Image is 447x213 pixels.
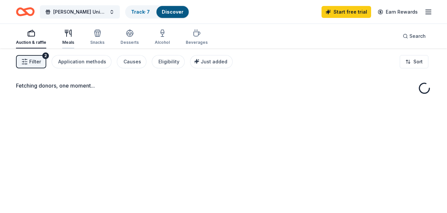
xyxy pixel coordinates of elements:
button: Desserts [120,27,139,48]
div: Snacks [90,40,105,45]
button: Search [397,30,431,43]
button: [PERSON_NAME] University’s 2025 Outstanding Leaders Under 40 [40,5,120,19]
button: Beverages [186,27,208,48]
span: Search [409,32,426,40]
button: Causes [117,55,146,68]
a: Home [16,4,35,20]
div: Beverages [186,40,208,45]
button: Filter2 [16,55,46,68]
button: Eligibility [152,55,185,68]
a: Discover [162,9,183,15]
div: Causes [123,58,141,66]
span: Filter [29,58,41,66]
a: Earn Rewards [374,6,422,18]
a: Track· 7 [131,9,150,15]
span: Just added [201,59,227,64]
button: Just added [190,55,233,68]
button: Track· 7Discover [125,5,189,19]
button: Application methods [52,55,112,68]
button: Sort [400,55,428,68]
button: Meals [62,27,74,48]
div: Application methods [58,58,106,66]
div: Meals [62,40,74,45]
div: 2 [42,52,49,59]
div: Alcohol [155,40,170,45]
button: Auction & raffle [16,27,46,48]
div: Desserts [120,40,139,45]
span: [PERSON_NAME] University’s 2025 Outstanding Leaders Under 40 [53,8,107,16]
button: Alcohol [155,27,170,48]
span: Sort [413,58,423,66]
button: Snacks [90,27,105,48]
div: Eligibility [158,58,179,66]
div: Auction & raffle [16,40,46,45]
div: Fetching donors, one moment... [16,82,431,90]
a: Start free trial [322,6,371,18]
